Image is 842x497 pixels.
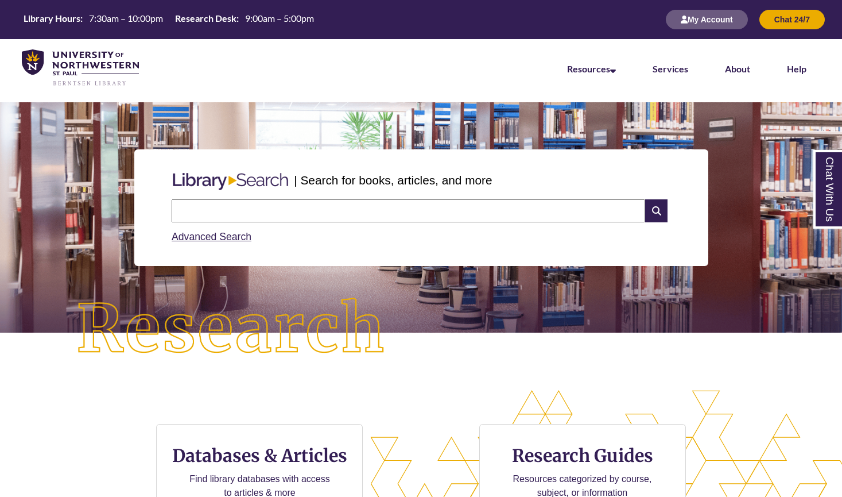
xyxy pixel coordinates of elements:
a: Advanced Search [172,231,251,242]
button: Chat 24/7 [759,10,825,29]
table: Hours Today [19,12,319,26]
span: 9:00am – 5:00pm [245,13,314,24]
a: Chat 24/7 [759,14,825,24]
a: About [725,63,750,74]
a: My Account [666,14,748,24]
a: Help [787,63,806,74]
img: UNWSP Library Logo [22,49,139,87]
th: Research Desk: [170,12,240,25]
th: Library Hours: [19,12,84,25]
a: Services [653,63,688,74]
button: My Account [666,10,748,29]
img: Research [42,264,421,395]
img: Libary Search [167,168,294,195]
h3: Databases & Articles [166,445,353,467]
p: | Search for books, articles, and more [294,171,492,189]
h3: Research Guides [489,445,676,467]
span: 7:30am – 10:00pm [89,13,163,24]
i: Search [645,199,667,222]
a: Resources [567,63,616,74]
a: Hours Today [19,12,319,28]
